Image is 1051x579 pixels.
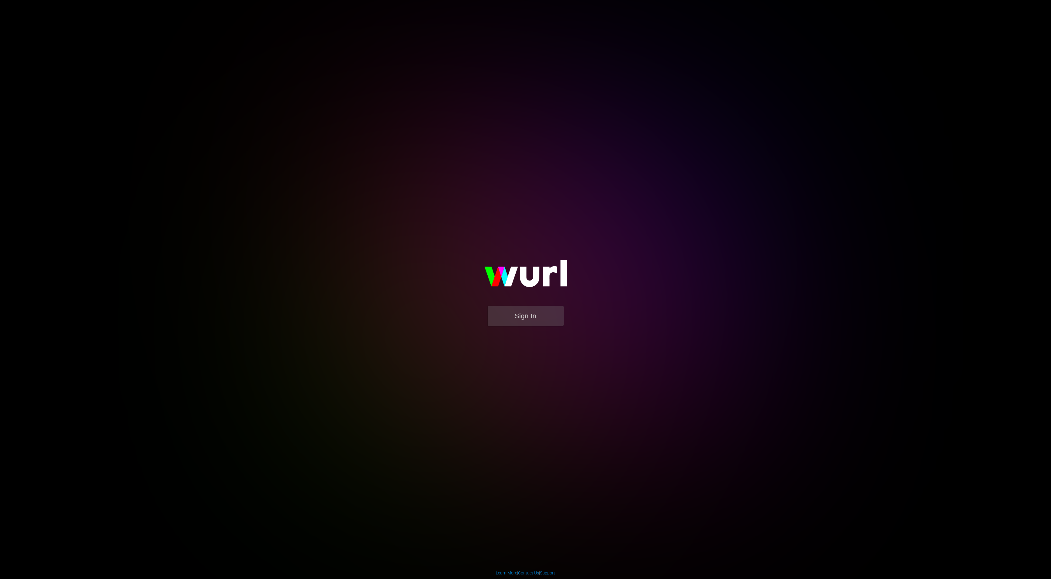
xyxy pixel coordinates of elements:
div: | | [496,570,555,576]
a: Support [540,570,555,575]
img: wurl-logo-on-black-223613ac3d8ba8fe6dc639794a292ebdb59501304c7dfd60c99c58986ef67473.svg [465,247,586,306]
a: Learn More [496,570,517,575]
a: Contact Us [518,570,539,575]
button: Sign In [488,306,564,326]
